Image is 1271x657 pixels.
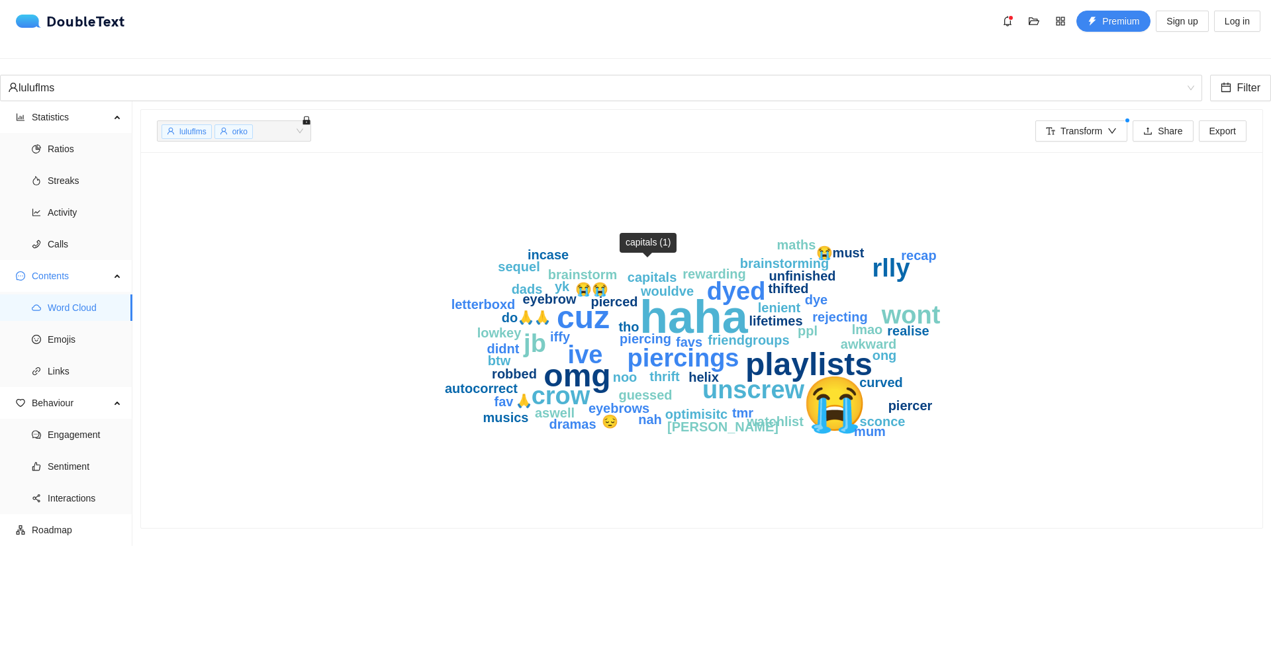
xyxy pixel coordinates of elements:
[492,367,537,381] text: robbed
[802,372,868,435] text: 😭
[32,263,110,289] span: Contents
[32,208,41,217] span: line-chart
[1214,11,1260,32] button: Log in
[749,314,802,328] text: lifetimes
[502,310,551,326] text: do🙏🙏
[901,248,936,263] text: recap
[1133,120,1193,142] button: uploadShare
[618,320,639,334] text: tho
[707,277,766,305] text: dyed
[48,231,122,257] span: Calls
[512,282,543,296] text: dads
[841,337,896,351] text: awkward
[16,398,25,408] span: heart
[1143,126,1153,137] span: upload
[769,269,835,283] text: unfinished
[1158,124,1182,138] span: Share
[998,16,1017,26] span: bell
[758,300,801,315] text: lenient
[683,267,746,281] text: rewarding
[528,247,569,262] text: incase
[32,104,110,130] span: Statistics
[532,382,590,410] text: crow
[1024,16,1044,26] span: folder-open
[32,494,41,503] span: share-alt
[487,341,520,356] text: didnt
[488,353,511,368] text: btw
[860,414,906,429] text: sconce
[32,176,41,185] span: fire
[535,406,575,420] text: aswell
[1237,79,1260,96] span: Filter
[688,370,719,384] text: helix
[888,398,933,413] text: piercer
[667,419,778,434] text: [PERSON_NAME]
[812,310,867,324] text: rejecting
[557,300,610,335] text: cuz
[32,367,41,376] span: link
[483,410,529,425] text: musics
[590,294,637,309] text: pierced
[1102,14,1139,28] span: Premium
[32,430,41,439] span: comment
[859,375,903,390] text: curved
[16,15,125,28] a: logoDoubleText
[798,324,818,338] text: ppl
[1107,126,1117,137] span: down
[1050,11,1071,32] button: appstore
[1166,14,1198,28] span: Sign up
[854,424,886,439] text: mum
[32,390,110,416] span: Behaviour
[620,331,671,346] text: piercing
[32,517,122,543] span: Roadmap
[1199,120,1247,142] button: Export
[498,259,540,274] text: sequel
[32,144,41,153] span: pie-chart
[32,462,41,471] span: like
[805,292,827,307] text: dye
[549,417,596,431] text: dramas
[1156,11,1208,32] button: Sign up
[302,116,311,125] span: lock
[732,406,753,420] text: tmr
[477,326,522,340] text: lowkey
[48,421,122,448] span: Engagement
[550,329,571,344] text: iffy
[555,279,570,294] text: yk
[32,240,41,249] span: phone
[639,291,748,343] text: haha
[1209,124,1236,138] span: Export
[48,485,122,511] span: Interactions
[1046,126,1055,137] span: font-size
[613,370,637,384] text: noo
[494,394,514,409] text: fav
[8,82,19,93] span: user
[522,292,577,306] text: eyebrow
[543,358,610,393] text: omg
[628,344,739,372] text: piercings
[702,376,805,404] text: unscrew
[575,281,608,297] text: 😭😭
[179,127,207,136] span: luluflms
[768,281,808,296] text: thifted
[48,136,122,162] span: Ratios
[16,112,25,122] span: bar-chart
[1076,11,1151,32] button: thunderboltPremium
[676,335,702,349] text: favs
[48,453,122,480] span: Sentiment
[740,256,829,271] text: brainstorming
[568,341,603,369] text: ive
[32,335,41,344] span: smile
[8,75,1194,101] span: luluflms
[16,525,25,535] span: apartment
[523,329,546,357] text: jb
[816,245,865,261] text: 😭must
[48,167,122,194] span: Streaks
[708,333,789,347] text: friendgroups
[881,301,941,329] text: wont
[451,297,516,312] text: letterboxd
[16,15,125,28] div: DoubleText
[445,381,518,396] text: autocorrect
[48,199,122,226] span: Activity
[665,407,728,421] text: optimisitc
